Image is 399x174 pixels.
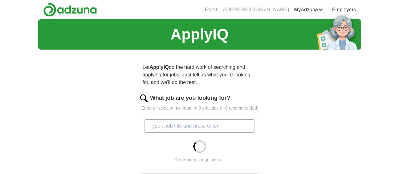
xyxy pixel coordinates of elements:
label: What job are you looking for? [150,94,230,102]
input: Type a job title and press enter [144,119,255,133]
h1: ApplyIQ [170,23,228,46]
p: Enter or select a minimum of 3 job titles (4-8 recommended) [140,105,259,111]
li: [EMAIL_ADDRESS][DOMAIN_NAME] [203,6,289,14]
img: Adzuna logo [43,3,97,17]
div: Generating suggestions... [174,157,225,163]
a: Employers [332,6,356,14]
img: search.png [140,94,148,102]
p: Let do the hard work of searching and applying for jobs. Just tell us what you're looking for, an... [140,61,259,89]
strong: ApplyIQ [150,64,169,70]
a: MyAdzuna [294,6,323,14]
